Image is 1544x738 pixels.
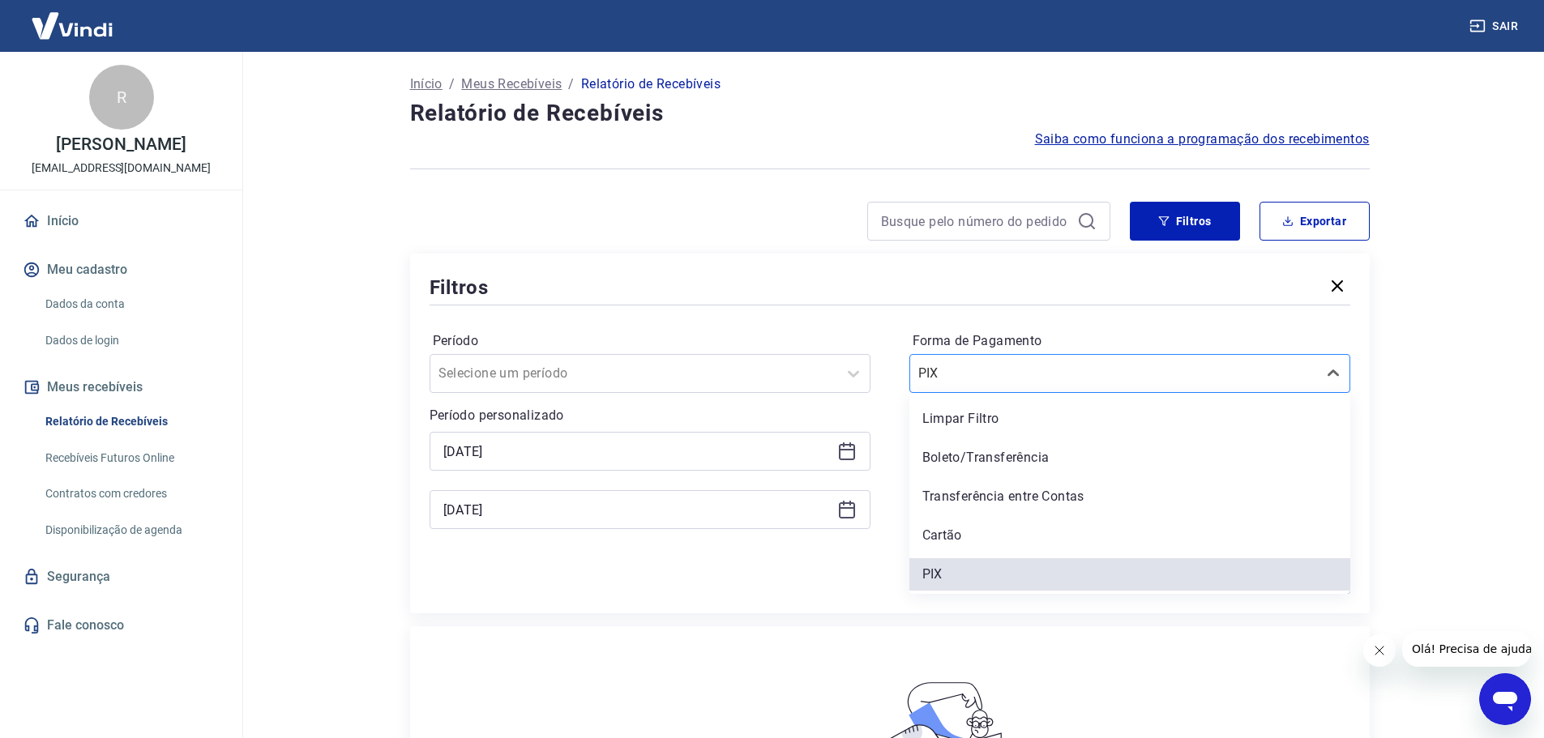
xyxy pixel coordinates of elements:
a: Meus Recebíveis [461,75,562,94]
input: Busque pelo número do pedido [881,209,1071,233]
p: [EMAIL_ADDRESS][DOMAIN_NAME] [32,160,211,177]
div: Boleto/Transferência [909,442,1350,474]
div: PIX [909,558,1350,591]
button: Meus recebíveis [19,369,223,405]
div: Cartão [909,519,1350,552]
span: Olá! Precisa de ajuda? [10,11,136,24]
a: Início [410,75,443,94]
div: Limpar Filtro [909,403,1350,435]
a: Recebíveis Futuros Online [39,442,223,475]
a: Contratos com credores [39,477,223,510]
a: Saiba como funciona a programação dos recebimentos [1035,130,1370,149]
a: Dados da conta [39,288,223,321]
a: Fale conosco [19,608,223,643]
a: Disponibilização de agenda [39,514,223,547]
p: [PERSON_NAME] [56,136,186,153]
a: Relatório de Recebíveis [39,405,223,438]
button: Sair [1466,11,1525,41]
button: Meu cadastro [19,252,223,288]
button: Exportar [1260,202,1370,241]
p: Relatório de Recebíveis [581,75,721,94]
div: Transferência entre Contas [909,480,1350,513]
p: / [568,75,574,94]
a: Segurança [19,559,223,595]
input: Data inicial [443,439,831,463]
a: Início [19,203,223,239]
h5: Filtros [430,275,490,301]
iframe: Fechar mensagem [1363,634,1396,667]
h4: Relatório de Recebíveis [410,97,1370,130]
label: Período [433,331,867,351]
a: Dados de login [39,324,223,357]
iframe: Botão para abrir a janela de mensagens [1479,673,1531,725]
div: R [89,65,154,130]
p: Período personalizado [430,406,870,425]
input: Data final [443,497,831,522]
label: Forma de Pagamento [913,331,1347,351]
button: Filtros [1130,202,1240,241]
iframe: Mensagem da empresa [1402,631,1531,667]
img: Vindi [19,1,125,50]
p: / [449,75,455,94]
